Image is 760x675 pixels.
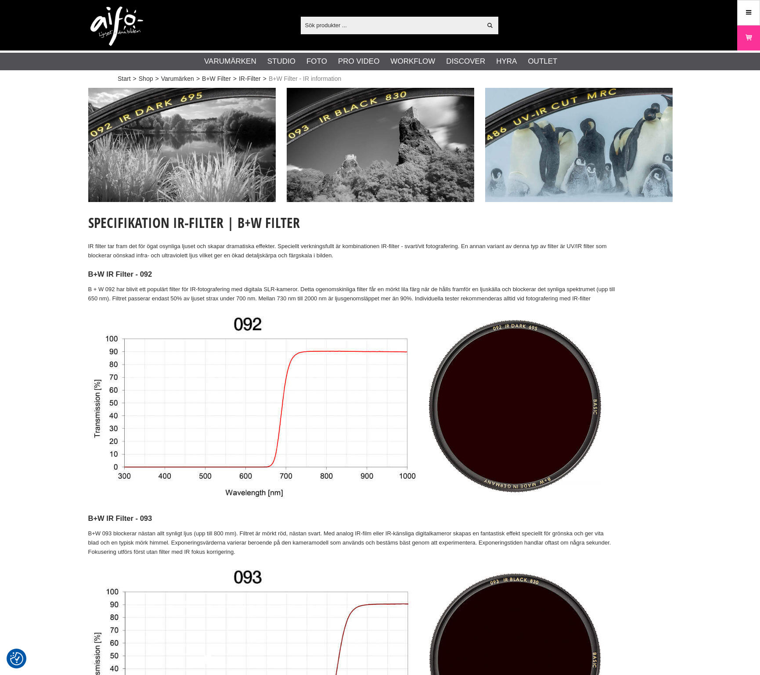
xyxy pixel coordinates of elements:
[528,56,557,67] a: Outlet
[88,213,615,232] h1: Specifikation IR-Filter | B+W Filter
[88,269,615,279] h4: B+W IR Filter - 092
[390,56,435,67] a: Workflow
[88,513,615,523] h4: B+W IR Filter - 093
[10,652,23,665] img: Revisit consent button
[10,651,23,667] button: Samtyckesinställningar
[267,56,295,67] a: Studio
[88,285,615,303] p: B + W 092 har blivit ett populärt filter för IR-fotografering med digitala SLR-kameror. Detta oge...
[118,74,131,83] a: Start
[90,7,143,46] img: logo.png
[133,74,137,83] span: >
[485,88,673,202] img: Annons:003 ban-bwf-ir-003.jpg
[202,74,231,83] a: B+W Filter
[161,74,194,83] a: Varumärken
[301,18,482,32] input: Sök produkter ...
[88,88,276,202] img: Annons:001 ban-bwf-ir-001.jpg
[239,74,261,83] a: IR-Filter
[446,56,485,67] a: Discover
[139,74,153,83] a: Shop
[263,74,267,83] span: >
[233,74,237,83] span: >
[88,529,615,556] p: B+W 093 blockerar nästan allt synligt ljus (upp till 800 mm). Filtret är mörkt röd, nästan svart....
[338,56,379,67] a: Pro Video
[204,56,256,67] a: Varumärken
[496,56,517,67] a: Hyra
[306,56,327,67] a: Foto
[269,74,341,83] span: B+W Filter - IR information
[88,242,615,260] p: IR filter tar fram det för ögat osynliga ljuset och skapar dramatiska effekter. Speciellt verknin...
[88,309,615,502] img: B+W Infrared filter - the special filter for extreme contrast
[155,74,158,83] span: >
[196,74,200,83] span: >
[287,88,474,202] img: Annons:002 ban-bwf-ir-002.jpg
